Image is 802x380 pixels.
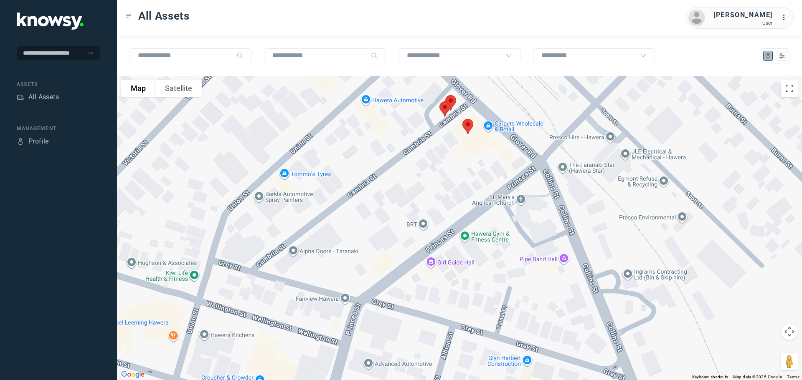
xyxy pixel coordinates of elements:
div: : [781,13,791,23]
div: Map [764,52,772,60]
button: Toggle fullscreen view [781,80,798,97]
a: ProfileProfile [17,136,49,146]
div: Assets [17,93,24,101]
img: Application Logo [17,13,84,30]
a: AssetsAll Assets [17,92,59,102]
a: Open this area in Google Maps (opens a new window) [119,369,147,380]
div: User [713,20,773,26]
div: [PERSON_NAME] [713,10,773,20]
div: Assets [17,81,100,88]
button: Drag Pegman onto the map to open Street View [781,353,798,370]
div: Profile [17,138,24,145]
div: : [781,13,791,24]
button: Keyboard shortcuts [692,374,728,380]
span: All Assets [138,8,190,23]
a: Terms (opens in new tab) [787,375,799,379]
button: Show street map [121,80,155,97]
tspan: ... [782,14,790,20]
div: Management [17,125,100,132]
div: Search [371,52,378,59]
span: Map data ©2025 Google [733,375,782,379]
div: List [778,52,786,60]
div: Toggle Menu [126,13,132,19]
div: Search [236,52,243,59]
div: Profile [28,136,49,146]
button: Show satellite imagery [155,80,202,97]
img: avatar.png [688,10,705,26]
button: Map camera controls [781,323,798,340]
div: All Assets [28,92,59,102]
img: Google [119,369,147,380]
